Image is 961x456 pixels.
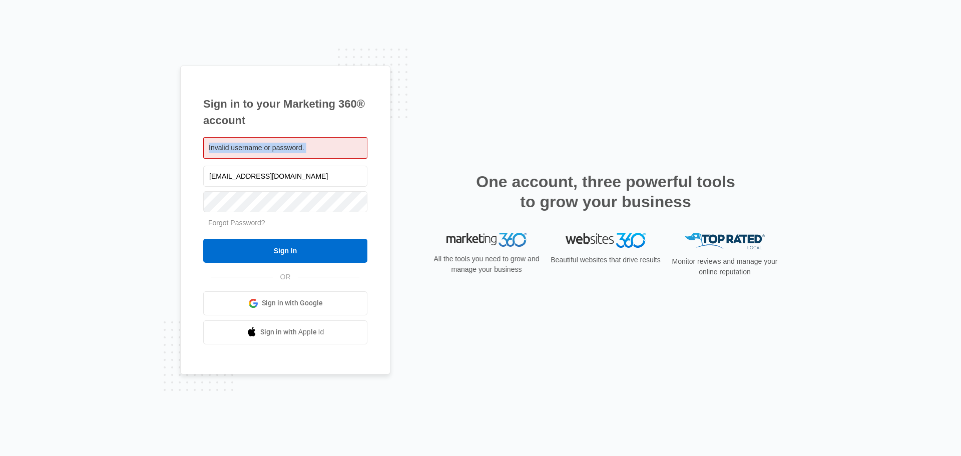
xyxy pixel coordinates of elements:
[203,96,367,129] h1: Sign in to your Marketing 360® account
[262,298,323,308] span: Sign in with Google
[203,239,367,263] input: Sign In
[203,320,367,344] a: Sign in with Apple Id
[446,233,527,247] img: Marketing 360
[260,327,324,337] span: Sign in with Apple Id
[566,233,646,247] img: Websites 360
[203,166,367,187] input: Email
[209,144,304,152] span: Invalid username or password.
[208,219,265,227] a: Forgot Password?
[473,172,738,212] h2: One account, three powerful tools to grow your business
[203,291,367,315] a: Sign in with Google
[685,233,765,249] img: Top Rated Local
[273,272,298,282] span: OR
[430,254,543,275] p: All the tools you need to grow and manage your business
[550,255,662,265] p: Beautiful websites that drive results
[669,256,781,277] p: Monitor reviews and manage your online reputation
